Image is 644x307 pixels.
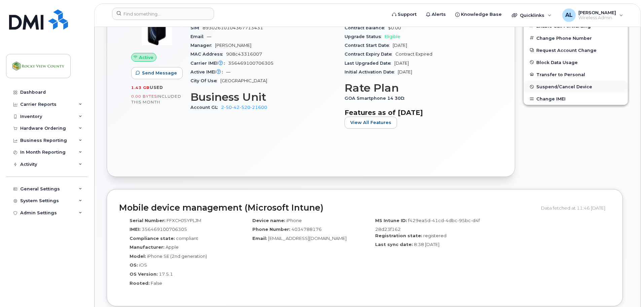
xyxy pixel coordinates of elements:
[159,271,173,277] span: 17.5.1
[385,34,400,39] span: Eligible
[221,105,267,110] a: 2-50-42-520-21600
[220,78,267,83] span: [GEOGRAPHIC_DATA]
[345,61,394,66] span: Last Upgraded Date
[139,54,153,61] span: Active
[130,271,158,277] label: OS Version:
[131,67,183,79] button: Send Message
[130,226,141,233] label: IMEI:
[142,70,177,76] span: Send Message
[524,93,628,105] button: Change IMEI
[190,52,226,57] span: MAC Address
[130,235,175,242] label: Compliance state:
[166,244,179,250] span: Apple
[130,217,166,224] label: Serial Number:
[190,43,215,48] span: Manager
[423,233,446,238] span: registered
[558,8,628,22] div: Austin Littmann
[131,94,157,99] span: 0.00 Bytes
[375,217,407,224] label: MS Intune ID:
[451,8,506,21] a: Knowledge Base
[176,236,198,241] span: compliant
[252,226,290,233] label: Phone Number:
[228,61,274,66] span: 356469100706305
[507,8,556,22] div: Quicklinks
[375,218,480,232] span: f429ea5d-41cd-4dbc-95bc-d4f28d23f162
[150,85,163,90] span: used
[215,43,251,48] span: [PERSON_NAME]
[350,119,391,126] span: View All Features
[421,8,451,21] a: Alerts
[398,69,412,74] span: [DATE]
[395,52,432,57] span: Contract Expired
[524,32,628,44] button: Change Phone Number
[345,69,398,74] span: Initial Activation Date
[398,11,417,18] span: Support
[147,253,207,259] span: iPhone SE (2nd generation)
[130,253,146,259] label: Model:
[345,34,385,39] span: Upgrade Status
[387,8,421,21] a: Support
[151,280,162,286] span: False
[524,56,628,68] button: Block Data Usage
[190,105,221,110] span: Account GL
[388,25,401,30] span: $0.00
[345,96,408,101] span: GOA Smartphone 14 30D
[252,217,285,224] label: Device name:
[615,278,639,302] iframe: Messenger Launcher
[190,91,336,103] h3: Business Unit
[432,11,446,18] span: Alerts
[524,44,628,56] button: Request Account Change
[207,34,211,39] span: —
[565,11,573,19] span: AL
[524,81,628,93] button: Suspend/Cancel Device
[536,84,592,89] span: Suspend/Cancel Device
[130,280,150,286] label: Rooted:
[203,25,263,30] span: 89302610104367713431
[345,109,491,117] h3: Features as of [DATE]
[139,262,147,268] span: iOS
[190,61,228,66] span: Carrier IMEI
[226,69,230,74] span: —
[345,82,491,94] h3: Rate Plan
[142,226,187,232] span: 356469100706305
[375,233,422,239] label: Registration state:
[119,203,536,213] h2: Mobile device management (Microsoft Intune)
[268,236,347,241] span: [EMAIL_ADDRESS][DOMAIN_NAME]
[252,235,267,242] label: Email:
[520,12,544,18] span: Quicklinks
[131,85,150,90] span: 1.43 GB
[524,68,628,81] button: Transfer to Personal
[190,34,207,39] span: Email
[345,43,393,48] span: Contract Start Date
[226,52,262,57] span: 908c43316007
[167,218,201,223] span: FFXCHJSYPLJM
[394,61,409,66] span: [DATE]
[393,43,407,48] span: [DATE]
[130,262,138,268] label: OS:
[190,25,203,30] span: SIM
[291,226,322,232] span: 4034788176
[578,15,616,21] span: Wireless Admin
[345,117,397,129] button: View All Features
[345,52,395,57] span: Contract Expiry Date
[461,11,502,18] span: Knowledge Base
[130,244,165,250] label: Manufacturer:
[345,25,388,30] span: Contract balance
[112,8,214,20] input: Find something...
[375,241,413,248] label: Last sync date:
[190,78,220,83] span: City Of Use
[190,69,226,74] span: Active IMEI
[541,202,610,214] div: Data fetched at 11:46 [DATE]
[578,10,616,15] span: [PERSON_NAME]
[414,242,439,247] span: 8:38 [DATE]
[286,218,302,223] span: iPhone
